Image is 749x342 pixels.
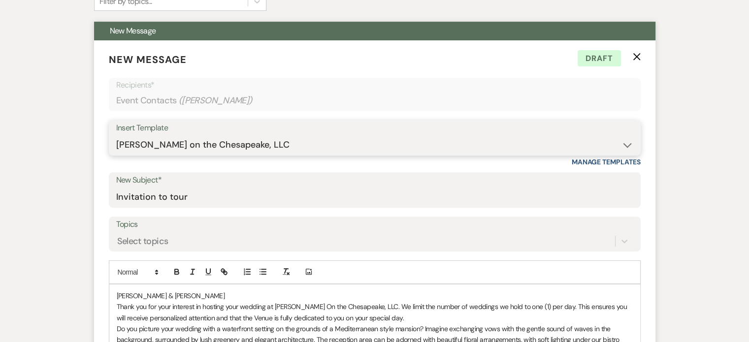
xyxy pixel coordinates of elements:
[578,50,621,67] span: Draft
[110,26,156,36] span: New Message
[117,290,633,301] p: [PERSON_NAME] & [PERSON_NAME]
[179,94,253,107] span: ( [PERSON_NAME] )
[109,53,187,66] span: New Message
[116,79,633,92] p: Recipients*
[117,234,168,248] div: Select topics
[572,157,641,166] a: Manage Templates
[116,218,633,232] label: Topics
[116,91,633,110] div: Event Contacts
[116,173,633,187] label: New Subject*
[117,301,633,323] p: Thank you for your interest in hosting your wedding at [PERSON_NAME] On the Chesapeake, LLC. We l...
[116,121,633,135] div: Insert Template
